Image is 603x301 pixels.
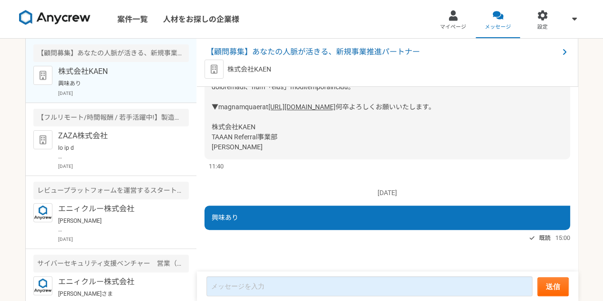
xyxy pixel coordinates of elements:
[33,44,189,62] div: 【顧問募集】あなたの人脈が活きる、新規事業推進パートナー
[537,277,569,296] button: 送信
[485,23,511,31] span: メッセージ
[212,214,238,221] span: 興味あり
[58,163,189,170] p: [DATE]
[209,162,224,171] span: 11:40
[555,233,570,242] span: 15:00
[537,23,548,31] span: 設定
[440,23,466,31] span: マイページ
[539,232,551,244] span: 既読
[227,64,271,74] p: 株式会社KAEN
[33,130,52,149] img: default_org_logo-42cde973f59100197ec2c8e796e4974ac8490bb5b08a0eb061ff975e4574aa76.png
[206,46,559,58] span: 【顧問募集】あなたの人脈が活きる、新規事業推進パートナー
[33,203,52,222] img: logo_text_blue_01.png
[33,109,189,126] div: 【フルリモート/時間報酬 / 若手活躍中!】製造業DXプラットフォームの法人営業
[58,203,176,215] p: エニィクルー株式会社
[204,60,224,79] img: default_org_logo-42cde973f59100197ec2c8e796e4974ac8490bb5b08a0eb061ff975e4574aa76.png
[58,79,176,88] p: 興味あり
[33,66,52,85] img: default_org_logo-42cde973f59100197ec2c8e796e4974ac8490bb5b08a0eb061ff975e4574aa76.png
[19,10,91,25] img: 8DqYSo04kwAAAAASUVORK5CYII=
[58,276,176,288] p: エニィクルー株式会社
[268,103,336,111] a: [URL][DOMAIN_NAME]
[58,66,176,77] p: 株式会社KAEN
[58,144,176,161] p: lo ip d sitametcons。 ADIPiscingelitse。 do、eiusmodtemporincididuntutlaboreetdo。 magnaaliquaenima、m...
[58,90,189,97] p: [DATE]
[33,276,52,295] img: logo_text_blue_01.png
[33,255,189,272] div: サイバーセキュリティ支援ベンチャー 営業（協業先との連携等）
[58,236,189,243] p: [DATE]
[58,217,176,234] p: [PERSON_NAME] 突然のご連絡失礼します。 Anycrewの[PERSON_NAME]と申します。 サービスのご利用、ありがとうございます。 プロフィールを拝見させて頂き、Freee社...
[204,188,570,198] p: [DATE]
[212,103,435,151] span: 何卒よろしくお願いいたします。 株式会社KAEN TAAAN Referral事業部 [PERSON_NAME]
[33,182,189,199] div: レビュープラットフォームを運営するスタートアップ フィールドセールス
[58,130,176,142] p: ZAZA株式会社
